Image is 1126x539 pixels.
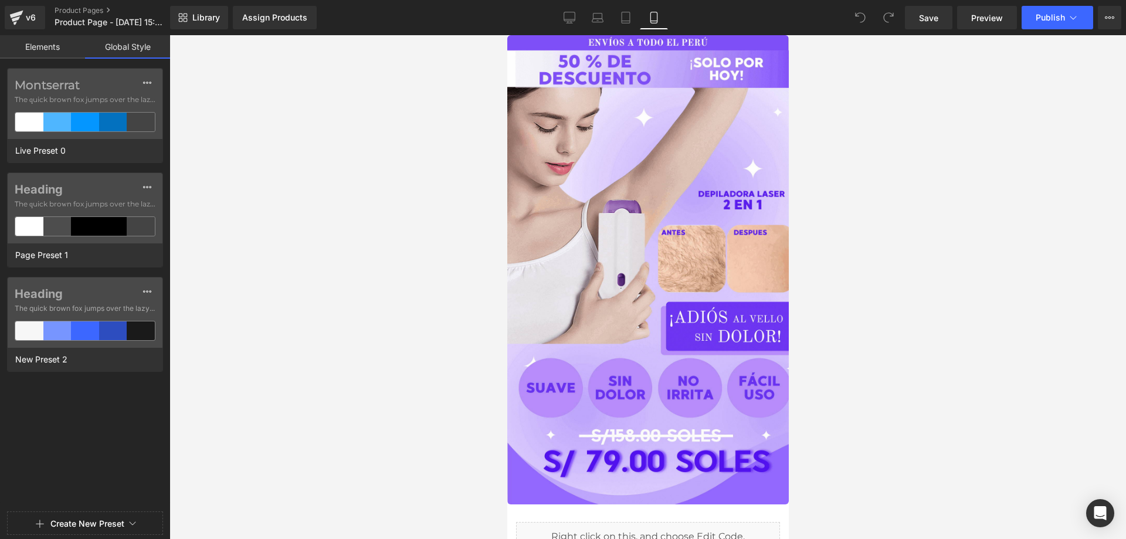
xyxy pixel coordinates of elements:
a: Laptop [584,6,612,29]
span: New Preset 2 [12,352,70,367]
label: Montserrat [15,78,155,92]
span: Preview [971,12,1003,24]
button: More [1098,6,1121,29]
label: Heading [15,287,155,301]
div: Assign Products [242,13,307,22]
button: Redo [877,6,900,29]
span: Publish [1036,13,1065,22]
span: The quick brown fox jumps over the lazy... [15,303,155,314]
span: The quick brown fox jumps over the lazy... [15,199,155,209]
a: Preview [957,6,1017,29]
div: Open Intercom Messenger [1086,499,1114,527]
div: v6 [23,10,38,25]
a: v6 [5,6,45,29]
a: Desktop [555,6,584,29]
span: Page Preset 1 [12,248,71,263]
label: Heading [15,182,155,196]
button: Undo [849,6,872,29]
span: Library [192,12,220,23]
a: Mobile [640,6,668,29]
span: Live Preset 0 [12,143,69,158]
span: Product Page - [DATE] 15:30:32 [55,18,167,27]
button: Publish [1022,6,1093,29]
a: Global Style [85,35,170,59]
a: New Library [170,6,228,29]
a: Tablet [612,6,640,29]
button: Create New Preset [50,511,124,536]
span: The quick brown fox jumps over the lazy... [15,94,155,105]
span: Save [919,12,938,24]
a: Product Pages [55,6,189,15]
